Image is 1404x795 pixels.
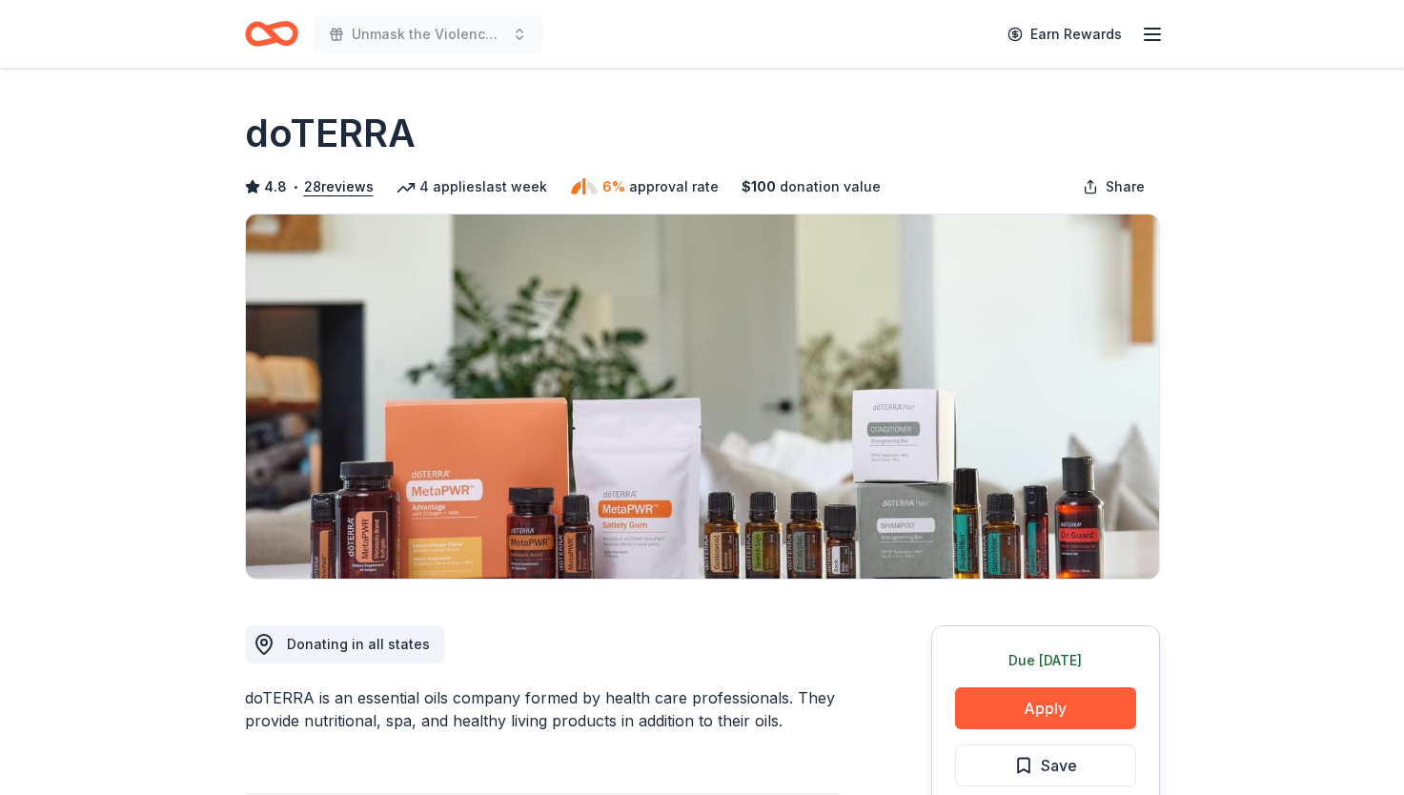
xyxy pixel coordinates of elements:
[264,175,287,198] span: 4.8
[314,15,542,53] button: Unmask the Violence Gala
[292,179,298,194] span: •
[287,636,430,652] span: Donating in all states
[602,175,625,198] span: 6%
[397,175,547,198] div: 4 applies last week
[352,23,504,46] span: Unmask the Violence Gala
[1106,175,1145,198] span: Share
[955,649,1136,672] div: Due [DATE]
[742,175,776,198] span: $ 100
[1041,753,1077,778] span: Save
[245,11,298,56] a: Home
[996,17,1133,51] a: Earn Rewards
[955,687,1136,729] button: Apply
[780,175,881,198] span: donation value
[245,107,416,160] h1: doTERRA
[1068,168,1160,206] button: Share
[245,686,840,732] div: doTERRA is an essential oils company formed by health care professionals. They provide nutritiona...
[246,214,1159,579] img: Image for doTERRA
[304,175,374,198] button: 28reviews
[955,744,1136,786] button: Save
[629,175,719,198] span: approval rate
